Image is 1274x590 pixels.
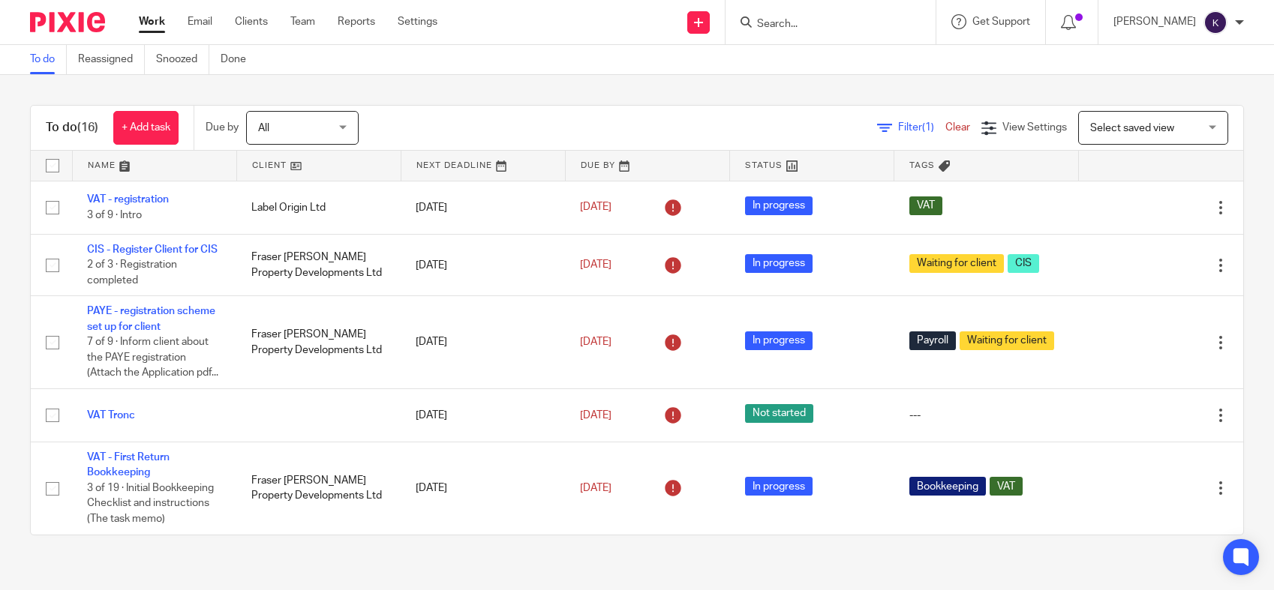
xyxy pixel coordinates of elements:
[909,254,1004,273] span: Waiting for client
[87,337,218,378] span: 7 of 9 · Inform client about the PAYE registration (Attach the Application pdf...
[236,296,401,388] td: Fraser [PERSON_NAME] Property Developments Ltd
[580,410,611,421] span: [DATE]
[113,111,179,145] a: + Add task
[1113,14,1196,29] p: [PERSON_NAME]
[338,14,375,29] a: Reports
[745,404,813,423] span: Not started
[898,122,945,133] span: Filter
[580,483,611,493] span: [DATE]
[236,181,401,234] td: Label Origin Ltd
[909,331,956,350] span: Payroll
[401,296,565,388] td: [DATE]
[87,483,214,524] span: 3 of 19 · Initial Bookkeeping Checklist and instructions (The task memo)
[77,121,98,133] span: (16)
[580,259,611,270] span: [DATE]
[1090,123,1174,133] span: Select saved view
[909,477,986,496] span: Bookkeeping
[236,442,401,535] td: Fraser [PERSON_NAME] Property Developments Ltd
[235,14,268,29] a: Clients
[745,196,813,215] span: In progress
[87,306,215,331] a: PAYE - registration scheme set up for client
[87,260,177,286] span: 2 of 3 · Registration completed
[960,331,1054,350] span: Waiting for client
[206,120,239,135] p: Due by
[398,14,437,29] a: Settings
[1008,254,1039,273] span: CIS
[290,14,315,29] a: Team
[756,18,891,31] input: Search
[221,45,257,74] a: Done
[909,408,1064,423] div: ---
[87,194,169,205] a: VAT - registration
[745,477,813,496] span: In progress
[139,14,165,29] a: Work
[87,244,218,255] a: CIS - Register Client for CIS
[922,122,934,133] span: (1)
[580,337,611,347] span: [DATE]
[236,234,401,295] td: Fraser [PERSON_NAME] Property Developments Ltd
[972,16,1030,27] span: Get Support
[258,123,269,133] span: All
[401,234,565,295] td: [DATE]
[1002,122,1067,133] span: View Settings
[156,45,209,74] a: Snoozed
[745,331,813,350] span: In progress
[78,45,145,74] a: Reassigned
[30,45,67,74] a: To do
[401,181,565,234] td: [DATE]
[30,12,105,32] img: Pixie
[401,442,565,535] td: [DATE]
[909,196,942,215] span: VAT
[745,254,813,273] span: In progress
[990,477,1023,496] span: VAT
[909,161,935,169] span: Tags
[87,210,142,220] span: 3 of 9 · Intro
[401,388,565,442] td: [DATE]
[1203,10,1227,34] img: svg%3E
[46,120,98,136] h1: To do
[87,452,170,478] a: VAT - First Return Bookkeeping
[87,410,135,421] a: VAT Tronc
[580,202,611,213] span: [DATE]
[945,122,970,133] a: Clear
[188,14,212,29] a: Email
